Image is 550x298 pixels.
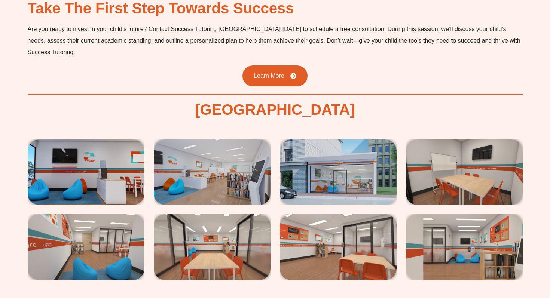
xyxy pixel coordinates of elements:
[28,1,523,16] h2: Take the First Step Towards Success
[422,213,550,298] iframe: Chat Widget
[195,102,355,117] h2: [GEOGRAPHIC_DATA]
[28,23,523,58] p: Are you ready to invest in your child’s future? Contact Success Tutoring [GEOGRAPHIC_DATA] [DATE]...
[254,73,284,79] span: Learn More
[242,65,308,86] a: Learn More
